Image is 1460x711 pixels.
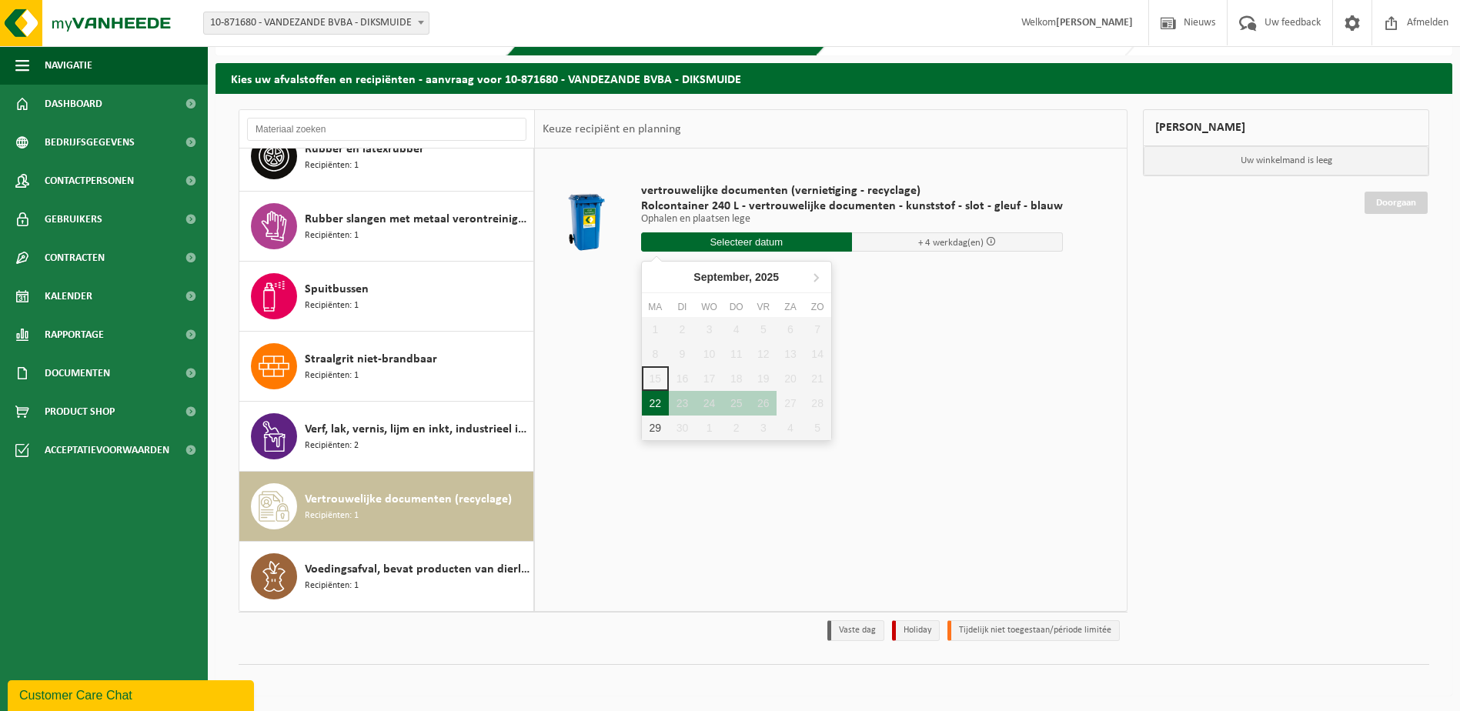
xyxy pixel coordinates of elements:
[777,299,804,315] div: za
[45,354,110,392] span: Documenten
[305,140,424,159] span: Rubber en latexrubber
[204,12,429,34] span: 10-871680 - VANDEZANDE BVBA - DIKSMUIDE
[641,183,1063,199] span: vertrouwelijke documenten (vernietiging - recyclage)
[696,299,723,315] div: wo
[641,199,1063,214] span: Rolcontainer 240 L - vertrouwelijke documenten - kunststof - slot - gleuf - blauw
[8,677,257,711] iframe: chat widget
[305,439,359,453] span: Recipiënten: 2
[535,110,689,149] div: Keuze recipiënt en planning
[45,239,105,277] span: Contracten
[1365,192,1428,214] a: Doorgaan
[804,299,831,315] div: zo
[642,299,669,315] div: ma
[239,192,534,262] button: Rubber slangen met metaal verontreinigd met olie Recipiënten: 1
[45,200,102,239] span: Gebruikers
[305,369,359,383] span: Recipiënten: 1
[305,350,437,369] span: Straalgrit niet-brandbaar
[918,238,984,248] span: + 4 werkdag(en)
[45,277,92,315] span: Kalender
[1143,109,1429,146] div: [PERSON_NAME]
[892,620,940,641] li: Holiday
[1056,17,1133,28] strong: [PERSON_NAME]
[305,420,530,439] span: Verf, lak, vernis, lijm en inkt, industrieel in kleinverpakking
[239,262,534,332] button: Spuitbussen Recipiënten: 1
[827,620,884,641] li: Vaste dag
[687,265,785,289] div: September,
[305,229,359,243] span: Recipiënten: 1
[755,272,779,282] i: 2025
[305,280,369,299] span: Spuitbussen
[641,214,1063,225] p: Ophalen en plaatsen lege
[247,118,526,141] input: Materiaal zoeken
[305,560,530,579] span: Voedingsafval, bevat producten van dierlijke oorsprong, onverpakt, categorie 3
[45,46,92,85] span: Navigatie
[239,332,534,402] button: Straalgrit niet-brandbaar Recipiënten: 1
[641,232,852,252] input: Selecteer datum
[305,299,359,313] span: Recipiënten: 1
[239,542,534,611] button: Voedingsafval, bevat producten van dierlijke oorsprong, onverpakt, categorie 3 Recipiënten: 1
[45,315,104,354] span: Rapportage
[305,509,359,523] span: Recipiënten: 1
[723,299,750,315] div: do
[239,472,534,542] button: Vertrouwelijke documenten (recyclage) Recipiënten: 1
[305,210,530,229] span: Rubber slangen met metaal verontreinigd met olie
[239,402,534,472] button: Verf, lak, vernis, lijm en inkt, industrieel in kleinverpakking Recipiënten: 2
[305,490,512,509] span: Vertrouwelijke documenten (recyclage)
[642,416,669,440] div: 29
[45,162,134,200] span: Contactpersonen
[45,392,115,431] span: Product Shop
[239,122,534,192] button: Rubber en latexrubber Recipiënten: 1
[642,391,669,416] div: 22
[750,299,777,315] div: vr
[203,12,429,35] span: 10-871680 - VANDEZANDE BVBA - DIKSMUIDE
[45,123,135,162] span: Bedrijfsgegevens
[305,579,359,593] span: Recipiënten: 1
[45,431,169,469] span: Acceptatievoorwaarden
[947,620,1120,641] li: Tijdelijk niet toegestaan/période limitée
[1144,146,1428,175] p: Uw winkelmand is leeg
[305,159,359,173] span: Recipiënten: 1
[215,63,1452,93] h2: Kies uw afvalstoffen en recipiënten - aanvraag voor 10-871680 - VANDEZANDE BVBA - DIKSMUIDE
[669,299,696,315] div: di
[45,85,102,123] span: Dashboard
